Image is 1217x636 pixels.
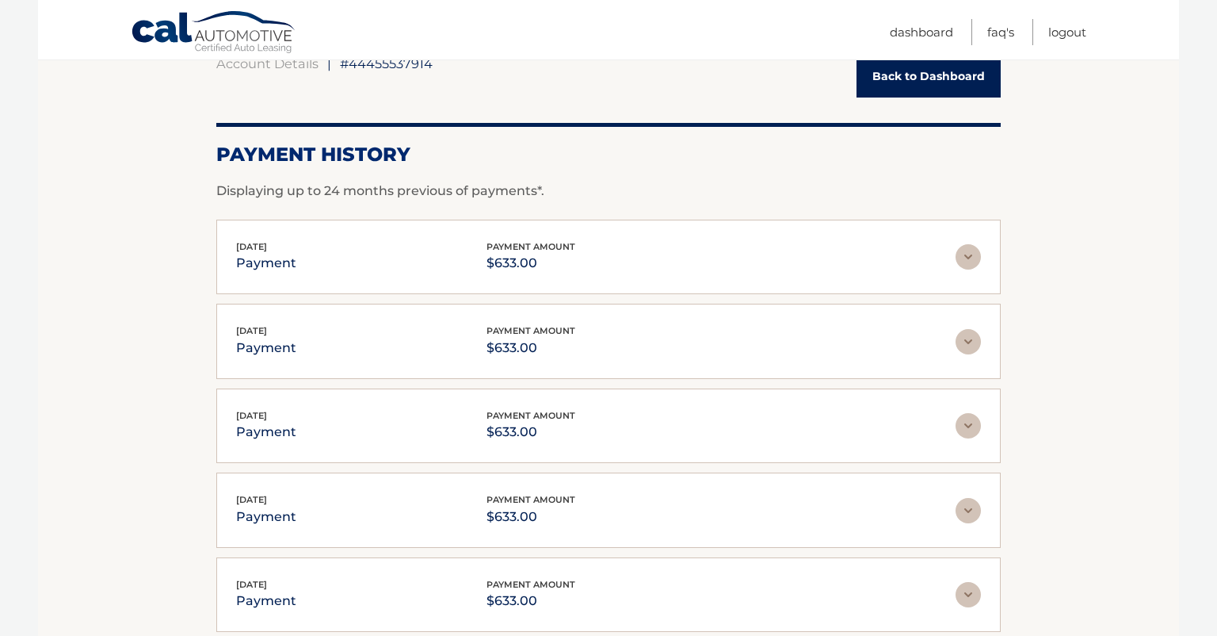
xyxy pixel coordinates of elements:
[236,494,267,505] span: [DATE]
[236,252,296,274] p: payment
[236,337,296,359] p: payment
[486,506,575,528] p: $633.00
[216,56,319,71] a: Account Details
[486,579,575,590] span: payment amount
[486,410,575,421] span: payment amount
[216,182,1001,201] p: Displaying up to 24 months previous of payments*.
[486,494,575,505] span: payment amount
[987,19,1014,45] a: FAQ's
[236,590,296,612] p: payment
[236,241,267,252] span: [DATE]
[236,579,267,590] span: [DATE]
[236,410,267,421] span: [DATE]
[486,337,575,359] p: $633.00
[486,421,575,443] p: $633.00
[956,329,981,354] img: accordion-rest.svg
[956,582,981,607] img: accordion-rest.svg
[236,325,267,336] span: [DATE]
[131,10,297,56] a: Cal Automotive
[1048,19,1086,45] a: Logout
[956,244,981,270] img: accordion-rest.svg
[956,498,981,523] img: accordion-rest.svg
[486,325,575,336] span: payment amount
[956,413,981,439] img: accordion-rest.svg
[486,241,575,252] span: payment amount
[486,590,575,612] p: $633.00
[890,19,953,45] a: Dashboard
[340,56,433,71] span: #44455537914
[856,56,1001,98] a: Back to Dashboard
[486,252,575,274] p: $633.00
[236,421,296,443] p: payment
[216,143,1001,167] h2: Payment History
[327,56,331,71] span: |
[236,506,296,528] p: payment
